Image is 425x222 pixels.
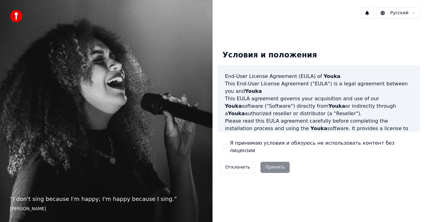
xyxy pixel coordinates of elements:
[10,10,22,22] img: youka
[217,45,322,65] div: Условия и положения
[225,103,242,109] span: Youka
[225,95,413,117] p: This EULA agreement governs your acquisition and use of our software ("Software") directly from o...
[230,139,415,154] label: Я принимаю условия и обязуюсь не использовать контент без лицензии
[311,125,327,131] span: Youka
[225,117,413,147] p: Please read this EULA agreement carefully before completing the installation process and using th...
[220,162,255,173] button: Отклонить
[324,73,340,79] span: Youka
[245,88,262,94] span: Youka
[225,73,413,80] h3: End-User License Agreement (EULA) of
[329,103,345,109] span: Youka
[228,111,245,116] span: Youka
[10,195,203,203] p: “ I don't sing because I'm happy; I'm happy because I sing. ”
[225,80,413,95] p: This End-User License Agreement ("EULA") is a legal agreement between you and
[10,206,203,212] footer: [PERSON_NAME]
